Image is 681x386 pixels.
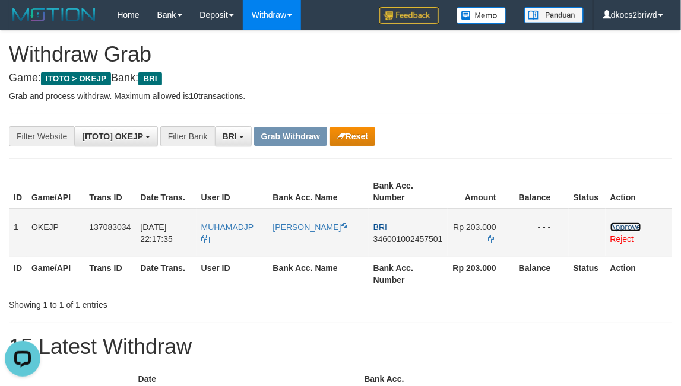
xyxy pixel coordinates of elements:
div: Filter Bank [160,126,215,146]
th: ID [9,175,27,209]
td: OKEJP [27,209,84,257]
th: Amount [448,175,514,209]
th: Status [569,257,606,291]
h1: 15 Latest Withdraw [9,335,672,359]
th: Game/API [27,175,84,209]
span: [ITOTO] OKEJP [82,132,143,141]
button: Open LiveChat chat widget [5,5,40,40]
th: User ID [197,175,268,209]
button: [ITOTO] OKEJP [74,126,158,146]
th: Trans ID [84,175,135,209]
th: Action [606,257,672,291]
th: ID [9,257,27,291]
th: Balance [514,175,569,209]
strong: 10 [189,91,198,101]
th: Game/API [27,257,84,291]
img: panduan.png [524,7,584,23]
th: Action [606,175,672,209]
img: Feedback.jpg [379,7,439,24]
th: Bank Acc. Name [268,257,369,291]
span: MUHAMADJP [201,222,254,232]
img: MOTION_logo.png [9,6,99,24]
span: 137083034 [89,222,131,232]
span: BRI [223,132,237,141]
button: BRI [215,126,252,146]
div: Showing 1 to 1 of 1 entries [9,294,275,311]
th: User ID [197,257,268,291]
span: Copy 346001002457501 to clipboard [373,234,443,244]
button: Reset [330,127,375,146]
th: Trans ID [84,257,135,291]
h4: Game: Bank: [9,72,672,84]
span: ITOTO > OKEJP [41,72,111,85]
th: Date Trans. [135,175,196,209]
a: [PERSON_NAME] [273,222,350,232]
a: Approve [610,222,641,232]
a: MUHAMADJP [201,222,254,244]
button: Grab Withdraw [254,127,327,146]
p: Grab and process withdraw. Maximum allowed is transactions. [9,90,672,102]
img: Button%20Memo.svg [457,7,506,24]
th: Status [569,175,606,209]
a: Reject [610,234,634,244]
span: BRI [138,72,161,85]
th: Bank Acc. Number [369,175,448,209]
h1: Withdraw Grab [9,43,672,66]
span: Rp 203.000 [453,222,496,232]
th: Bank Acc. Name [268,175,369,209]
th: Rp 203.000 [448,257,514,291]
span: [DATE] 22:17:35 [140,222,173,244]
div: Filter Website [9,126,74,146]
td: 1 [9,209,27,257]
a: Copy 203000 to clipboard [488,234,496,244]
th: Date Trans. [135,257,196,291]
td: - - - [514,209,569,257]
span: BRI [373,222,387,232]
th: Bank Acc. Number [369,257,448,291]
th: Balance [514,257,569,291]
